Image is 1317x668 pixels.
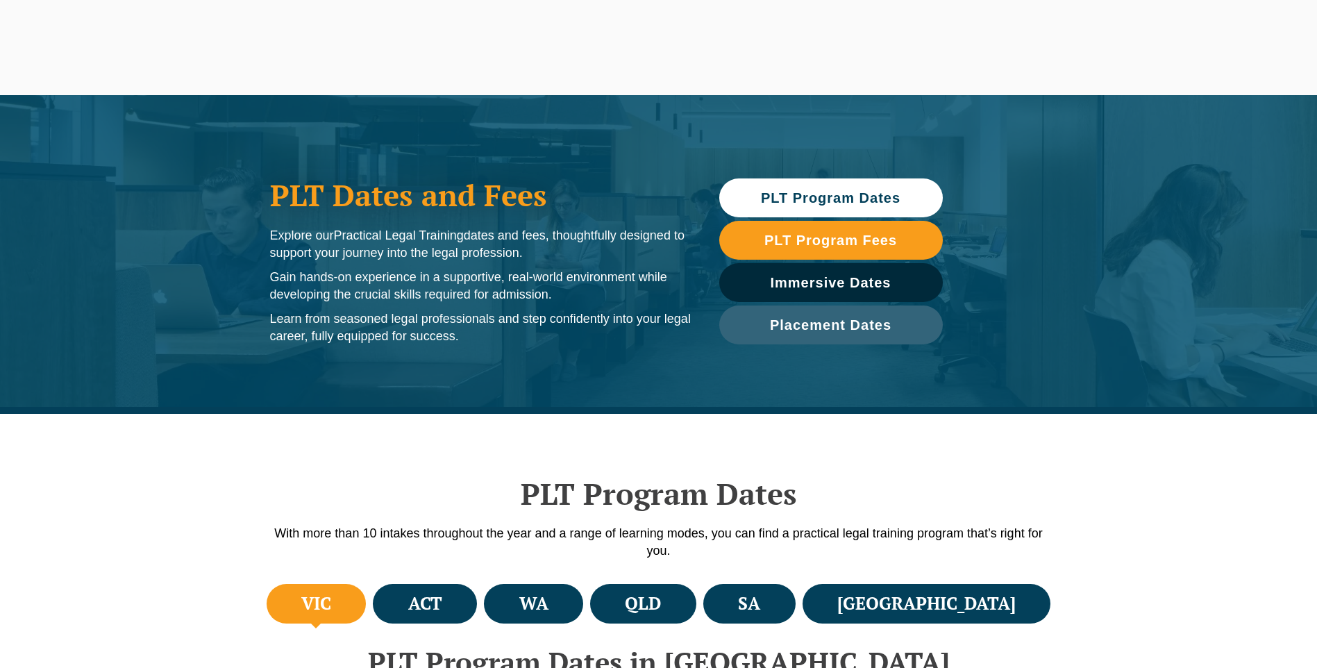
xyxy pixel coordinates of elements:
h2: PLT Program Dates [263,476,1055,511]
p: Gain hands-on experience in a supportive, real-world environment while developing the crucial ski... [270,269,691,303]
a: Placement Dates [719,306,943,344]
a: PLT Program Fees [719,221,943,260]
h4: ACT [408,592,442,615]
span: PLT Program Dates [761,191,900,205]
p: Explore our dates and fees, thoughtfully designed to support your journey into the legal profession. [270,227,691,262]
p: With more than 10 intakes throughout the year and a range of learning modes, you can find a pract... [263,525,1055,560]
span: Practical Legal Training [334,228,464,242]
span: PLT Program Fees [764,233,897,247]
p: Learn from seasoned legal professionals and step confidently into your legal career, fully equipp... [270,310,691,345]
span: Placement Dates [770,318,891,332]
a: Immersive Dates [719,263,943,302]
a: PLT Program Dates [719,178,943,217]
h4: QLD [625,592,661,615]
h4: VIC [301,592,331,615]
span: Immersive Dates [771,276,891,290]
h4: SA [738,592,760,615]
h4: [GEOGRAPHIC_DATA] [837,592,1016,615]
h1: PLT Dates and Fees [270,178,691,212]
h4: WA [519,592,548,615]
